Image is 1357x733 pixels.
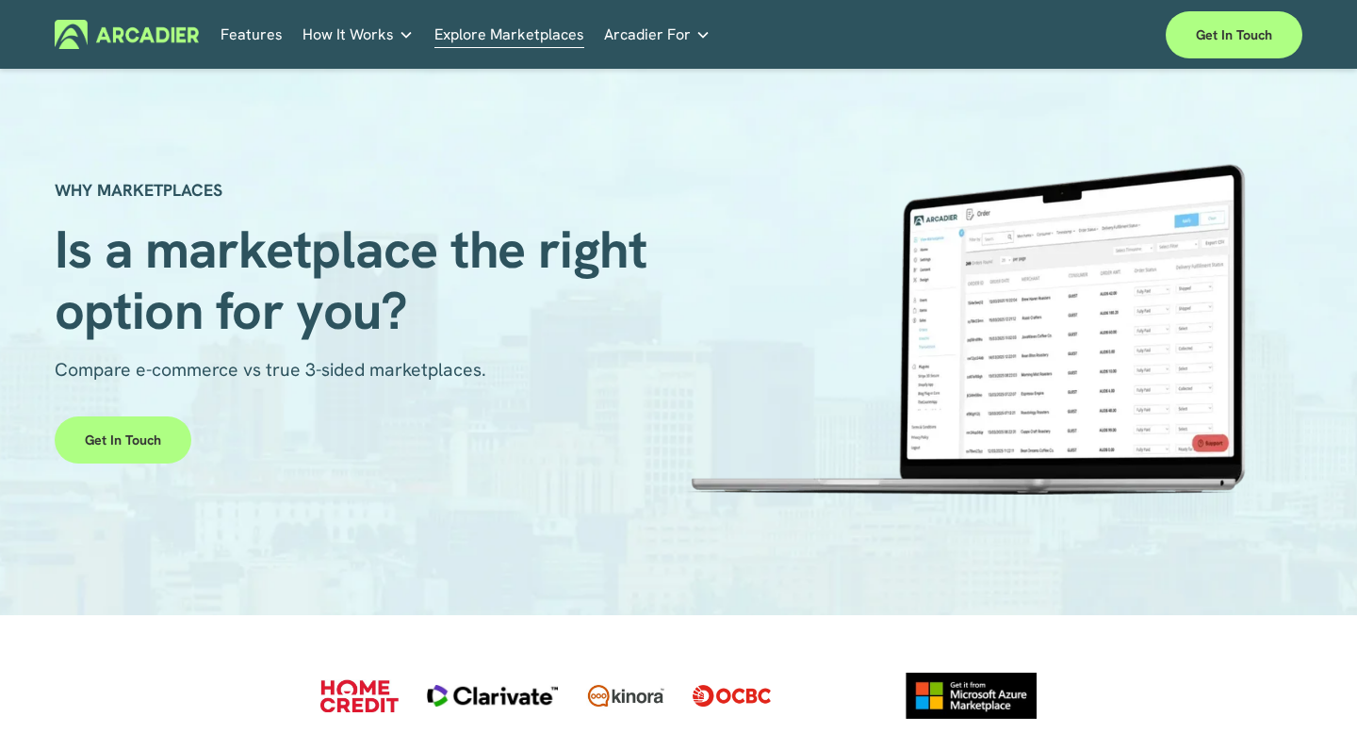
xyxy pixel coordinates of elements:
span: Compare e-commerce vs true 3-sided marketplaces. [55,358,486,382]
a: folder dropdown [302,20,414,49]
strong: WHY MARKETPLACES [55,179,222,201]
span: How It Works [302,22,394,48]
a: Explore Marketplaces [434,20,584,49]
a: Get in touch [55,416,191,464]
a: Features [221,20,283,49]
span: Is a marketplace the right option for you? [55,215,660,346]
img: Arcadier [55,20,199,49]
a: folder dropdown [604,20,711,49]
a: Get in touch [1166,11,1302,58]
span: Arcadier For [604,22,691,48]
